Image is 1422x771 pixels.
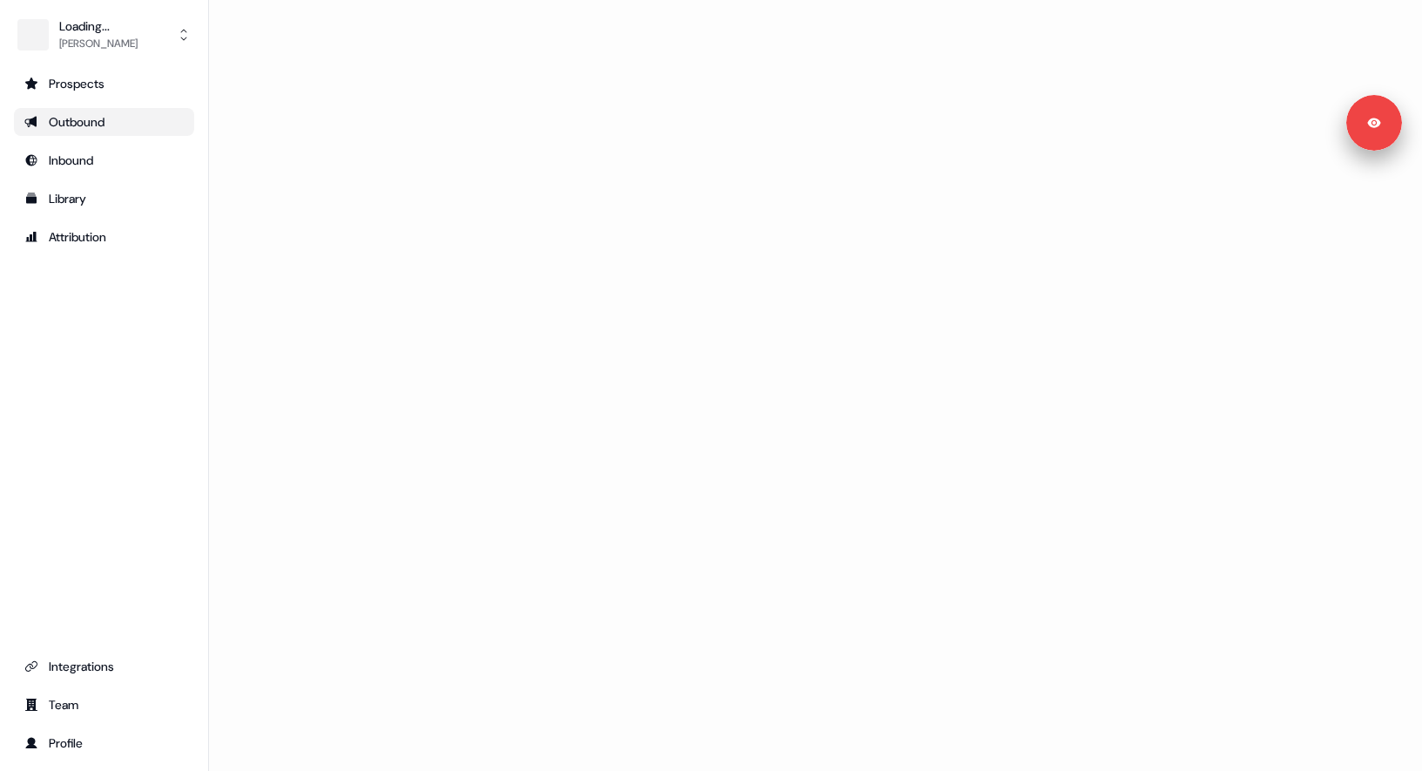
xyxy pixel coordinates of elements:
div: Profile [24,734,184,752]
a: Go to attribution [14,223,194,251]
div: [PERSON_NAME] [59,35,138,52]
div: Integrations [24,658,184,675]
a: Go to profile [14,729,194,757]
a: Go to outbound experience [14,108,194,136]
div: Attribution [24,228,184,246]
div: Inbound [24,152,184,169]
button: Loading...[PERSON_NAME] [14,14,194,56]
div: Loading... [59,17,138,35]
div: Team [24,696,184,714]
div: Library [24,190,184,207]
a: Go to templates [14,185,194,213]
a: Go to Inbound [14,146,194,174]
a: Go to integrations [14,653,194,680]
div: Prospects [24,75,184,92]
a: Go to prospects [14,70,194,98]
div: Outbound [24,113,184,131]
a: Go to team [14,691,194,719]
